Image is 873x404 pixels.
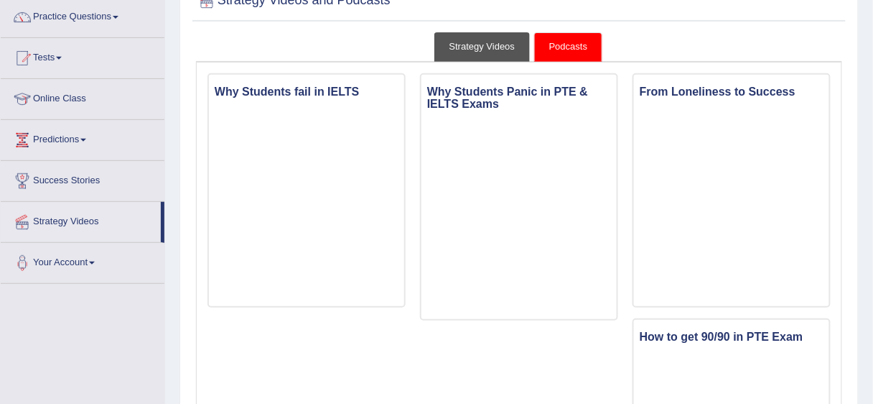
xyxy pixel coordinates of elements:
h3: Why Students Panic in PTE & IELTS Exams [421,82,617,114]
a: Online Class [1,79,164,115]
h3: Why Students fail in IELTS [209,82,404,102]
a: Success Stories [1,161,164,197]
a: Podcasts [534,32,602,62]
a: Strategy Videos [1,202,161,238]
h3: How to get 90/90 in PTE Exam [634,327,829,347]
a: Strategy Videos [434,32,531,62]
h3: From Loneliness to Success [634,82,829,102]
a: Your Account [1,243,164,279]
a: Predictions [1,120,164,156]
a: Tests [1,38,164,74]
